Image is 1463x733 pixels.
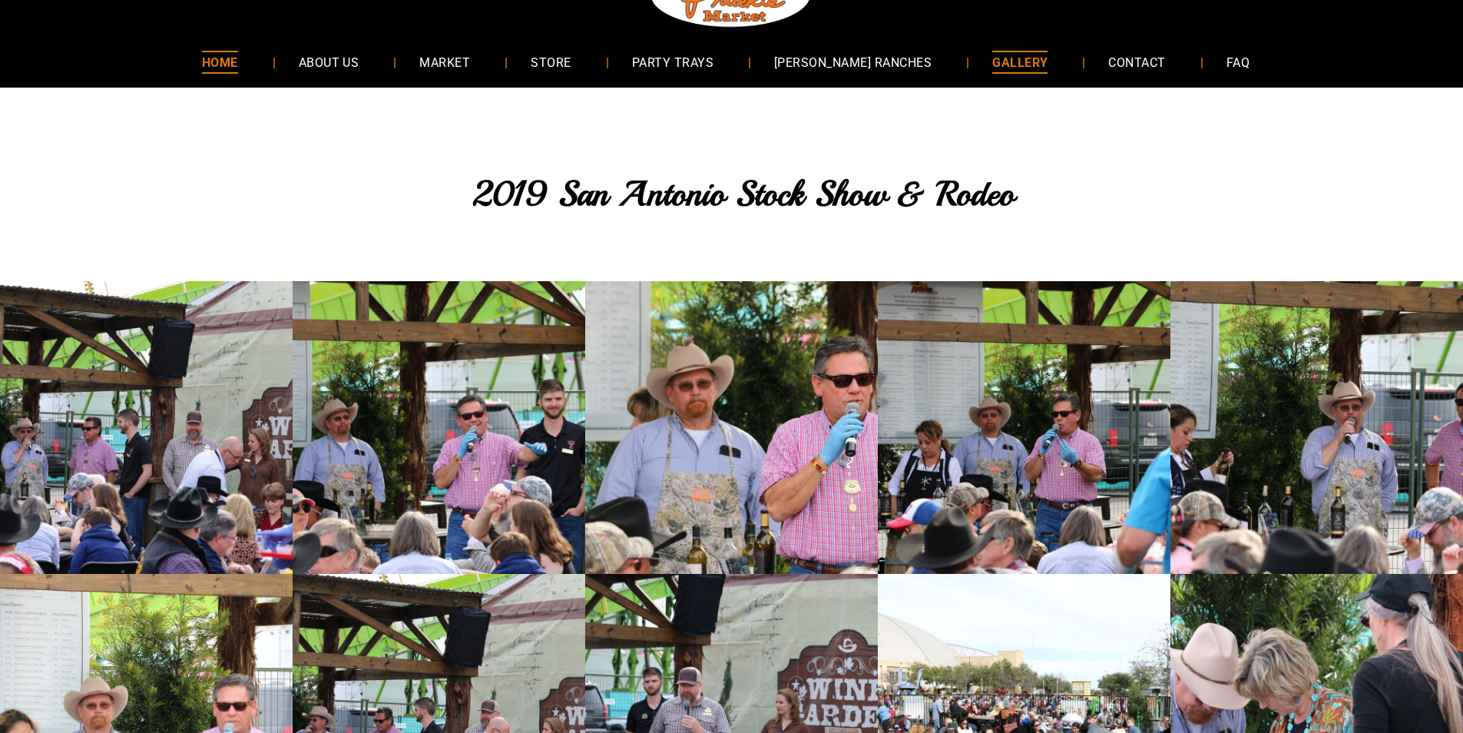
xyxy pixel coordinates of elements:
[609,41,736,82] a: PARTY TRAYS
[472,172,1015,216] span: 2019 San Antonio Stock Show & Rodeo
[179,41,261,82] a: HOME
[396,41,493,82] a: MARKET
[751,41,955,82] a: [PERSON_NAME] RANCHES
[508,41,594,82] a: STORE
[969,41,1071,82] a: GALLERY
[202,51,238,73] span: HOME
[1203,41,1273,82] a: FAQ
[1085,41,1188,82] a: CONTACT
[276,41,382,82] a: ABOUT US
